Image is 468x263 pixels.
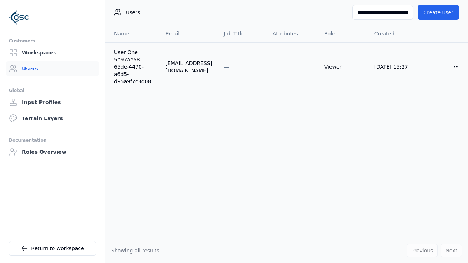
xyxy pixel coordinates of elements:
[6,145,99,159] a: Roles Overview
[318,25,369,42] th: Role
[324,63,363,70] div: Viewer
[165,60,212,74] div: [EMAIL_ADDRESS][DOMAIN_NAME]
[6,95,99,110] a: Input Profiles
[114,49,154,85] a: User One 5b97ae58-65de-4470-a6d5-d95a9f7c3d08
[9,86,96,95] div: Global
[224,64,229,70] span: —
[126,9,140,16] span: Users
[9,136,96,145] div: Documentation
[6,111,99,126] a: Terrain Layers
[369,25,419,42] th: Created
[267,25,318,42] th: Attributes
[9,37,96,45] div: Customers
[6,61,99,76] a: Users
[105,25,159,42] th: Name
[418,5,459,20] button: Create user
[218,25,267,42] th: Job Title
[159,25,218,42] th: Email
[9,241,96,256] a: Return to workspace
[9,7,29,28] img: Logo
[6,45,99,60] a: Workspaces
[374,63,413,70] div: [DATE] 15:27
[111,248,159,254] span: Showing all results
